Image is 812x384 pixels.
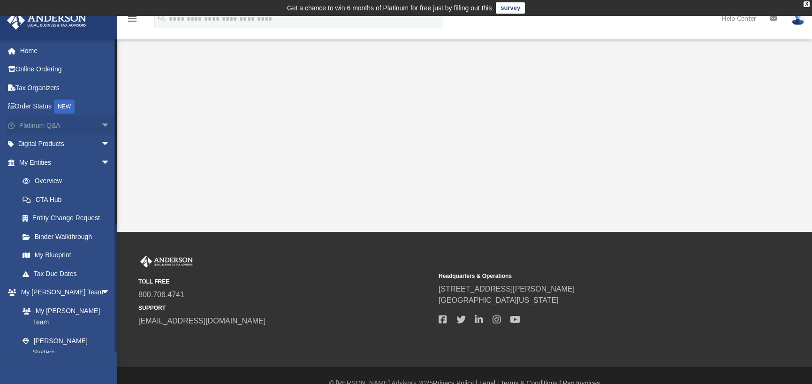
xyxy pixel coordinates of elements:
a: [GEOGRAPHIC_DATA][US_STATE] [439,296,559,304]
a: Entity Change Request [13,209,124,228]
small: Headquarters & Operations [439,272,732,280]
span: arrow_drop_down [101,283,120,302]
span: arrow_drop_down [101,153,120,172]
a: Tax Organizers [7,78,124,97]
a: 800.706.4741 [138,291,184,299]
a: [STREET_ADDRESS][PERSON_NAME] [439,285,575,293]
a: Order StatusNEW [7,97,124,116]
a: survey [496,2,525,14]
a: Home [7,41,124,60]
a: Tax Due Dates [13,264,124,283]
a: Overview [13,172,124,191]
a: My Entitiesarrow_drop_down [7,153,124,172]
a: CTA Hub [13,190,124,209]
i: search [157,13,167,23]
a: Platinum Q&Aarrow_drop_down [7,116,124,135]
a: [PERSON_NAME] System [13,331,120,361]
a: Digital Productsarrow_drop_down [7,135,124,154]
a: My [PERSON_NAME] Team [13,301,115,331]
a: Online Ordering [7,60,124,79]
i: menu [127,13,138,24]
img: User Pic [791,12,805,25]
img: Anderson Advisors Platinum Portal [4,11,89,30]
small: SUPPORT [138,304,432,312]
div: NEW [54,100,75,114]
a: menu [127,18,138,24]
a: [EMAIL_ADDRESS][DOMAIN_NAME] [138,317,266,325]
div: Get a chance to win 6 months of Platinum for free just by filling out this [287,2,492,14]
a: My [PERSON_NAME] Teamarrow_drop_down [7,283,120,302]
div: close [804,1,810,7]
a: My Blueprint [13,246,120,265]
a: Binder Walkthrough [13,227,124,246]
span: arrow_drop_down [101,116,120,135]
span: arrow_drop_down [101,135,120,154]
small: TOLL FREE [138,277,432,286]
img: Anderson Advisors Platinum Portal [138,255,195,268]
